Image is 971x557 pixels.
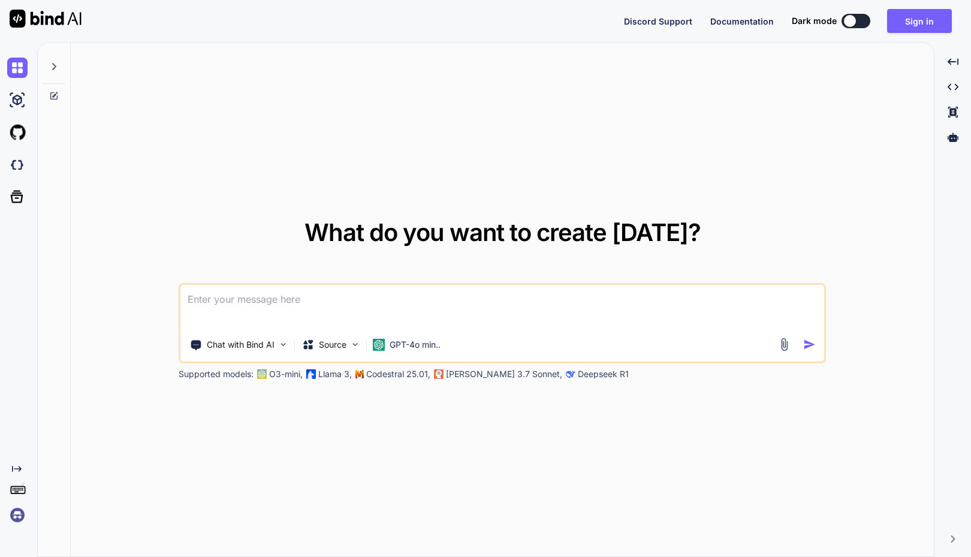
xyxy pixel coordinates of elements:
img: signin [7,505,28,525]
img: GPT-4 [257,369,267,379]
p: Codestral 25.01, [366,368,430,380]
p: Source [319,339,346,351]
img: Bind AI [10,10,82,28]
p: Llama 3, [318,368,352,380]
img: attachment [777,338,791,351]
img: githubLight [7,122,28,143]
img: GPT-4o mini [373,339,385,351]
img: claude [566,369,575,379]
span: What do you want to create [DATE]? [304,218,701,247]
img: claude [434,369,444,379]
img: Mistral-AI [355,370,364,378]
img: chat [7,58,28,78]
p: Chat with Bind AI [207,339,275,351]
img: ai-studio [7,90,28,110]
span: Discord Support [624,16,692,26]
img: Pick Tools [278,339,288,350]
img: Pick Models [350,339,360,350]
img: Llama2 [306,369,316,379]
span: Documentation [710,16,774,26]
button: Sign in [887,9,952,33]
span: Dark mode [792,15,837,27]
p: Deepseek R1 [578,368,629,380]
img: icon [803,338,816,351]
button: Discord Support [624,15,692,28]
p: Supported models: [179,368,254,380]
img: darkCloudIdeIcon [7,155,28,175]
button: Documentation [710,15,774,28]
p: [PERSON_NAME] 3.7 Sonnet, [446,368,562,380]
p: O3-mini, [269,368,303,380]
p: GPT-4o min.. [390,339,441,351]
